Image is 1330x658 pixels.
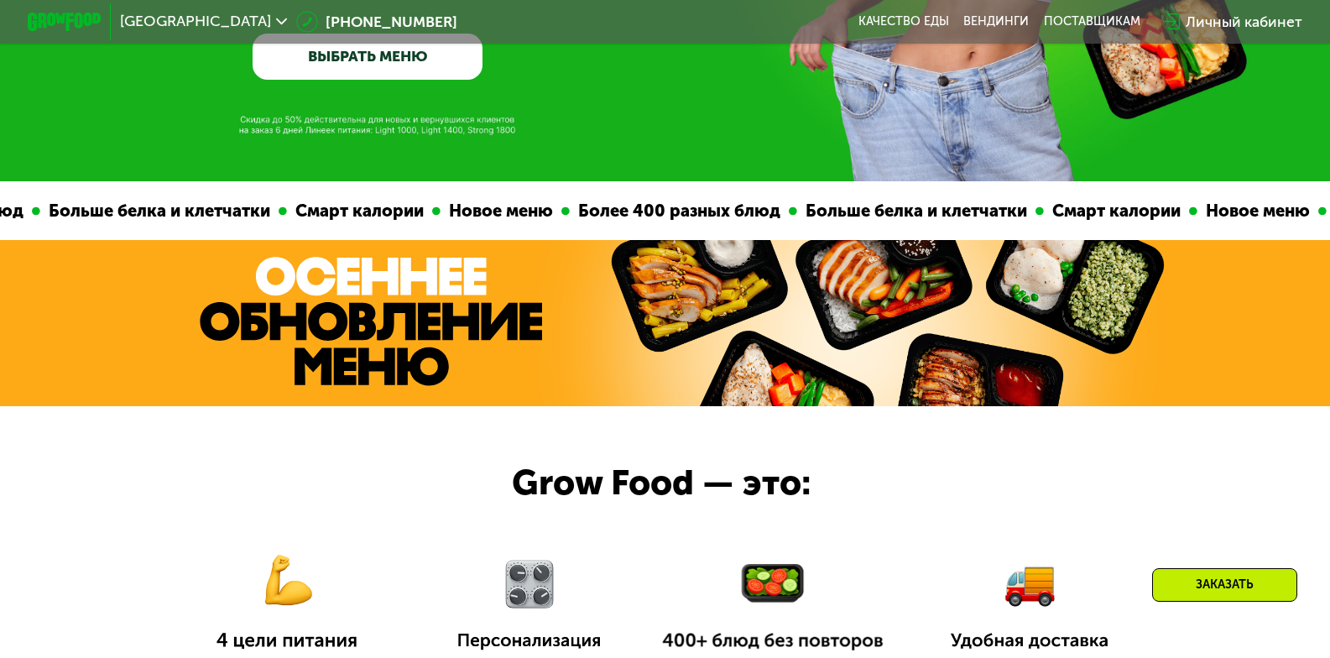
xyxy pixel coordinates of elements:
[1043,198,1188,224] div: Смарт калории
[120,14,271,29] span: [GEOGRAPHIC_DATA]
[858,14,949,29] a: Качество еды
[569,198,788,224] div: Более 400 разных блюд
[796,198,1035,224] div: Больше белка и клетчатки
[296,11,457,33] a: [PHONE_NUMBER]
[963,14,1029,29] a: Вендинги
[39,198,278,224] div: Больше белка и клетчатки
[1197,198,1317,224] div: Новое меню
[286,198,431,224] div: Смарт калории
[512,457,864,509] div: Grow Food — это:
[1044,14,1140,29] div: поставщикам
[1186,11,1302,33] div: Личный кабинет
[1152,568,1297,602] div: Заказать
[253,34,482,80] a: ВЫБРАТЬ МЕНЮ
[440,198,561,224] div: Новое меню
